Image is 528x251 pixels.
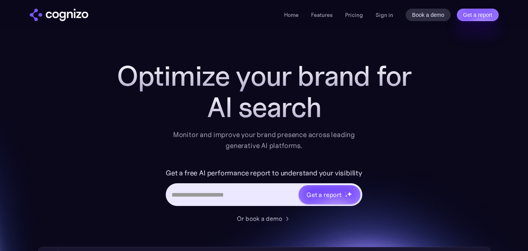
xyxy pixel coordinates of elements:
[237,214,292,223] a: Or book a demo
[30,9,88,21] img: cognizo logo
[166,167,362,179] label: Get a free AI performance report to understand your visibility
[345,195,348,197] img: star
[345,11,363,18] a: Pricing
[168,129,360,151] div: Monitor and improve your brand presence across leading generative AI platforms.
[108,60,421,92] h1: Optimize your brand for
[376,10,393,20] a: Sign in
[298,184,361,205] a: Get a reportstarstarstar
[306,190,342,199] div: Get a report
[237,214,282,223] div: Or book a demo
[345,192,346,193] img: star
[457,9,499,21] a: Get a report
[406,9,451,21] a: Book a demo
[284,11,299,18] a: Home
[311,11,333,18] a: Features
[30,9,88,21] a: home
[347,191,352,197] img: star
[108,92,421,123] div: AI search
[166,167,362,210] form: Hero URL Input Form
